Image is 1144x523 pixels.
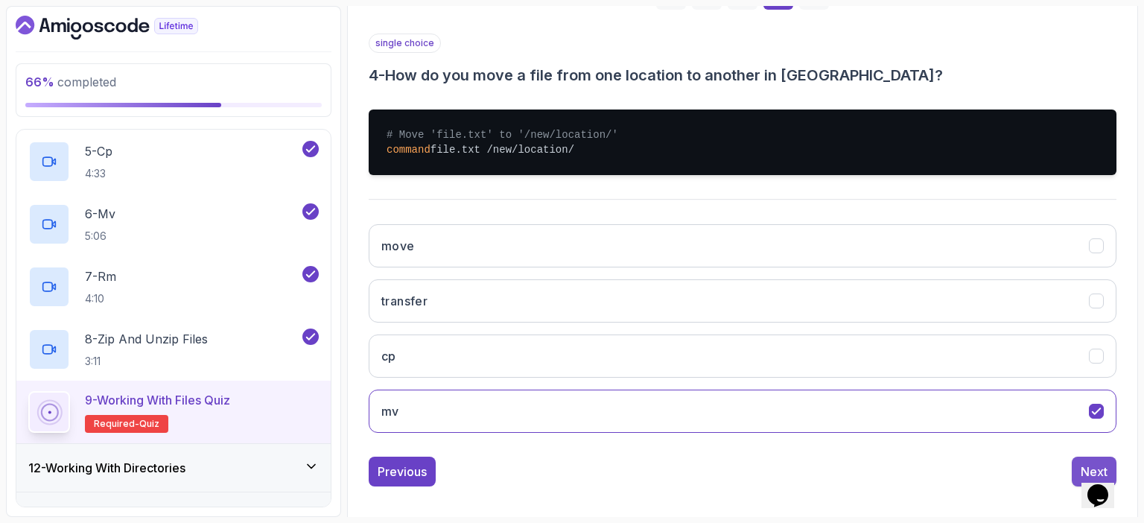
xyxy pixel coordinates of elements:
button: 9-Working with Files QuizRequired-quiz [28,391,319,433]
p: 4:33 [85,166,112,181]
span: completed [25,75,116,89]
p: 5 - Cp [85,142,112,160]
h3: 4 - How do you move a file from one location to another in [GEOGRAPHIC_DATA]? [369,65,1116,86]
span: command [387,144,430,156]
button: Previous [369,457,436,486]
span: Required- [94,418,139,430]
button: mv [369,390,1116,433]
p: 3:11 [85,354,208,369]
h3: transfer [381,292,428,310]
p: 4:10 [85,291,116,306]
span: 66 % [25,75,54,89]
button: 12-Working With Directories [16,444,331,492]
p: 5:06 [85,229,115,244]
p: 6 - Mv [85,205,115,223]
button: 5-Cp4:33 [28,141,319,183]
h3: move [381,237,415,255]
button: cp [369,335,1116,378]
p: 7 - Rm [85,267,116,285]
button: 6-Mv5:06 [28,203,319,245]
p: single choice [369,34,441,53]
button: move [369,224,1116,267]
span: quiz [139,418,159,430]
h3: 12 - Working With Directories [28,459,185,477]
iframe: chat widget [1081,463,1129,508]
button: Next [1072,457,1116,486]
button: 8-Zip and Unzip Files3:11 [28,329,319,370]
h3: cp [381,347,396,365]
p: 8 - Zip and Unzip Files [85,330,208,348]
div: Next [1081,463,1108,481]
h3: mv [381,402,399,420]
span: # Move 'file.txt' to '/new/location/' [387,129,618,141]
a: Dashboard [16,16,232,39]
div: Previous [378,463,427,481]
button: transfer [369,279,1116,323]
p: 9 - Working with Files Quiz [85,391,230,409]
pre: file.txt /new/location/ [369,110,1116,175]
button: 7-Rm4:10 [28,266,319,308]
